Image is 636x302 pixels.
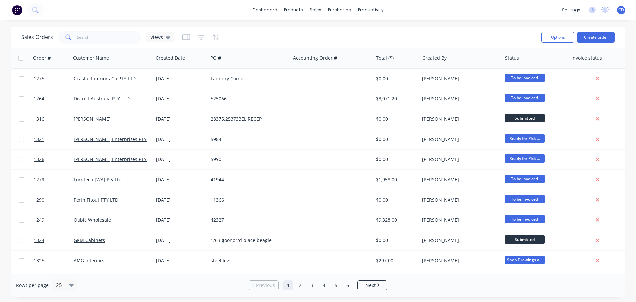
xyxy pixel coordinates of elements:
[376,156,415,163] div: $0.00
[74,217,111,223] a: Qubic Wholesale
[211,75,284,82] div: Laundry Corner
[211,156,284,163] div: 5990
[34,190,74,210] a: 1290
[422,95,496,102] div: [PERSON_NAME]
[34,156,44,163] span: 1326
[34,150,74,169] a: 1326
[331,280,341,290] a: Page 5
[34,89,74,109] a: 1264
[156,257,205,264] div: [DATE]
[376,237,415,244] div: $0.00
[422,197,496,203] div: [PERSON_NAME]
[74,237,105,243] a: GKM Cabinets
[505,235,545,244] span: Submitted
[156,95,205,102] div: [DATE]
[74,197,118,203] a: Perth Fitout PTY LTD
[541,32,574,43] button: Options
[156,75,205,82] div: [DATE]
[156,197,205,203] div: [DATE]
[34,271,74,291] a: 1323
[211,95,284,102] div: 525066
[376,95,415,102] div: $3,071.20
[365,282,376,289] span: Next
[249,5,281,15] a: dashboard
[156,237,205,244] div: [DATE]
[307,280,317,290] a: Page 3
[211,136,284,143] div: 5984
[12,5,22,15] img: Factory
[376,257,415,264] div: $297.00
[422,55,447,61] div: Created By
[249,282,278,289] a: Previous page
[295,280,305,290] a: Page 2
[505,256,545,264] span: Shop Drawings a...
[422,75,496,82] div: [PERSON_NAME]
[34,257,44,264] span: 1325
[376,116,415,122] div: $0.00
[559,5,584,15] div: settings
[34,217,44,223] span: 1249
[156,217,205,223] div: [DATE]
[505,215,545,223] span: To be invoiced
[358,282,387,289] a: Next page
[319,280,329,290] a: Page 4
[74,176,122,183] a: Furntech [WA] Pty Ltd
[34,129,74,149] a: 1321
[618,7,624,13] span: CD
[505,154,545,163] span: Ready for Pick ...
[33,55,51,61] div: Order #
[246,280,390,290] ul: Pagination
[34,69,74,89] a: 1275
[156,116,205,122] div: [DATE]
[422,237,496,244] div: [PERSON_NAME]
[325,5,355,15] div: purchasing
[34,95,44,102] span: 1264
[211,116,284,122] div: 28375.25373BEL.RECEP
[293,55,337,61] div: Accounting Order #
[156,55,185,61] div: Created Date
[211,237,284,244] div: 1/63 goonorrd place beagle
[34,170,74,190] a: 1279
[156,136,205,143] div: [DATE]
[306,5,325,15] div: sales
[74,156,156,162] a: [PERSON_NAME] Enterprises PTY LTD
[343,280,353,290] a: Page 6
[34,109,74,129] a: 1316
[77,31,141,44] input: Search...
[74,257,104,264] a: AMG Interiors
[571,55,602,61] div: Invoice status
[505,74,545,82] span: To be invoiced
[34,230,74,250] a: 1324
[577,32,615,43] button: Create order
[376,136,415,143] div: $0.00
[16,282,49,289] span: Rows per page
[34,176,44,183] span: 1279
[156,176,205,183] div: [DATE]
[505,134,545,143] span: Ready for Pick ...
[376,55,394,61] div: Total ($)
[422,217,496,223] div: [PERSON_NAME]
[34,116,44,122] span: 1316
[376,176,415,183] div: $1,958.00
[422,116,496,122] div: [PERSON_NAME]
[211,257,284,264] div: steel legs
[281,5,306,15] div: products
[74,75,136,82] a: Coastal Interiors Co.PTY LTD
[422,257,496,264] div: [PERSON_NAME]
[34,136,44,143] span: 1321
[376,75,415,82] div: $0.00
[376,217,415,223] div: $9,328.00
[355,5,387,15] div: productivity
[34,251,74,271] a: 1325
[422,156,496,163] div: [PERSON_NAME]
[376,197,415,203] div: $0.00
[422,136,496,143] div: [PERSON_NAME]
[74,95,130,102] a: District Australia PTY LTD
[34,75,44,82] span: 1275
[73,55,109,61] div: Customer Name
[505,195,545,203] span: To be invoiced
[505,55,519,61] div: Status
[21,34,53,40] h1: Sales Orders
[150,34,163,41] span: Views
[156,156,205,163] div: [DATE]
